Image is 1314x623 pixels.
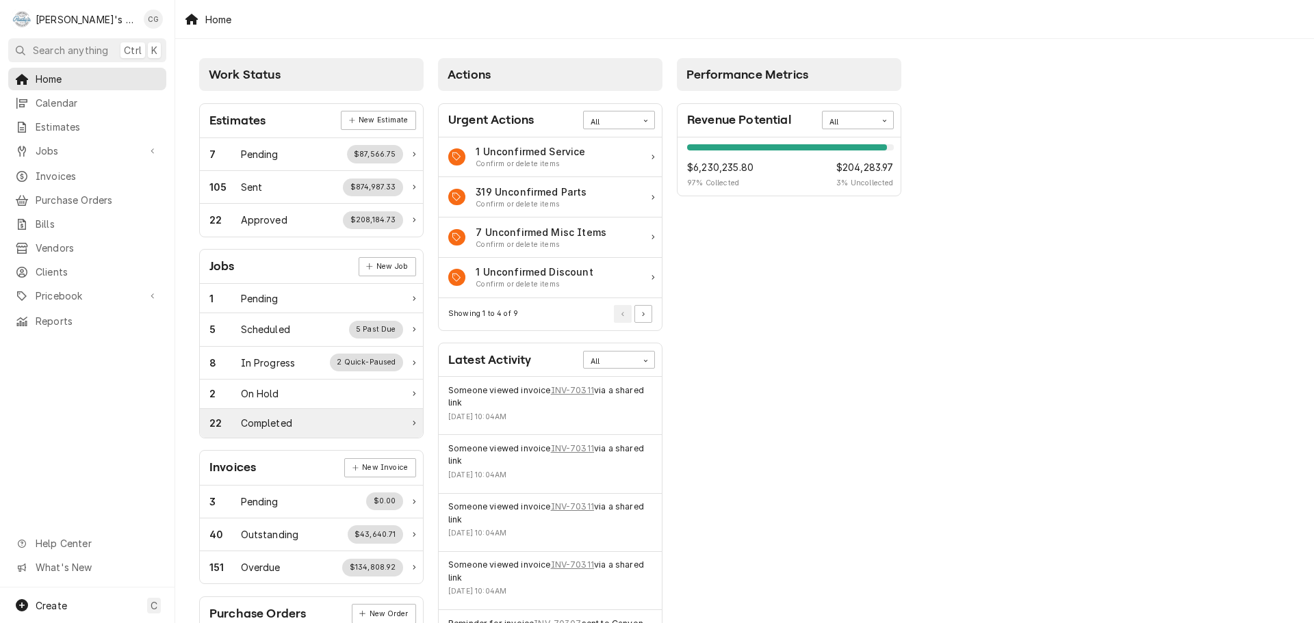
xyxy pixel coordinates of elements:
[448,111,534,129] div: Card Title
[33,43,108,57] span: Search anything
[448,501,652,544] div: Event Details
[341,111,415,130] div: Card Link Button
[448,384,652,427] div: Event Details
[151,598,157,613] span: C
[583,111,655,129] div: Card Data Filter Control
[344,458,415,477] div: Card Link Button
[836,160,894,174] span: $204,283.97
[8,556,166,579] a: Go to What's New
[8,237,166,259] a: Vendors
[241,213,287,227] div: Work Status Title
[36,241,159,255] span: Vendors
[677,103,901,197] div: Card: Revenue Potential
[200,486,423,518] a: Work Status
[200,284,423,438] div: Card Data
[476,144,585,159] div: Action Item Title
[439,258,662,298] a: Action Item
[12,10,31,29] div: Rudy's Commercial Refrigeration's Avatar
[677,58,901,91] div: Card Column Header
[8,189,166,211] a: Purchase Orders
[438,103,662,331] div: Card: Urgent Actions
[476,199,587,210] div: Action Item Suggestion
[200,138,423,237] div: Card Data
[687,144,894,189] div: Revenue Potential Details
[448,559,652,584] div: Event String
[612,305,653,323] div: Pagination Controls
[241,560,281,574] div: Work Status Title
[349,321,404,339] div: Work Status Supplemental Data
[200,486,423,584] div: Card Data
[8,532,166,555] a: Go to Help Center
[36,217,159,231] span: Bills
[8,140,166,162] a: Go to Jobs
[36,314,159,328] span: Reports
[36,560,158,574] span: What's New
[439,177,662,217] a: Action Item
[476,265,593,279] div: Action Item Title
[209,416,241,430] div: Work Status Count
[209,560,241,574] div: Work Status Count
[836,160,894,189] div: Revenue Potential Collected
[448,559,652,602] div: Event Details
[209,527,241,542] div: Work Status Count
[241,147,279,161] div: Work Status Title
[241,416,292,430] div: Work Status Title
[241,180,263,194] div: Work Status Title
[448,308,518,319] div: Current Page Details
[36,169,159,183] span: Invoices
[448,501,652,526] div: Event String
[439,217,662,258] a: Action Item
[342,559,403,576] div: Work Status Supplemental Data
[36,600,67,611] span: Create
[366,492,403,510] div: Work Status Supplemental Data
[439,343,662,377] div: Card Header
[551,442,594,455] a: INV-70311
[359,257,416,276] div: Card Link Button
[8,68,166,90] a: Home
[439,552,662,610] div: Event
[678,104,901,137] div: Card Header
[476,185,587,199] div: Action Item Title
[36,193,159,207] span: Purchase Orders
[439,377,662,435] div: Event
[209,111,266,130] div: Card Title
[677,91,901,235] div: Card Column Content
[151,43,157,57] span: K
[448,470,652,481] div: Event Timestamp
[439,137,662,178] div: Action Item
[12,10,31,29] div: R
[36,120,159,134] span: Estimates
[343,211,403,229] div: Work Status Supplemental Data
[209,494,241,509] div: Work Status Count
[36,536,158,551] span: Help Center
[200,409,423,438] a: Work Status
[200,518,423,551] a: Work Status
[344,458,415,477] a: New Invoice
[591,356,630,367] div: All
[686,68,808,81] span: Performance Metrics
[36,72,159,86] span: Home
[687,178,753,189] span: 97 % Collected
[200,284,423,313] a: Work Status
[200,380,423,409] a: Work Status
[200,138,423,171] a: Work Status
[200,347,423,380] div: Work Status
[551,559,594,571] a: INV-70311
[36,289,139,303] span: Pricebook
[8,38,166,62] button: Search anythingCtrlK
[209,386,241,401] div: Work Status Count
[359,257,416,276] a: New Job
[209,322,241,336] div: Work Status Count
[330,354,403,371] div: Work Status Supplemental Data
[200,451,423,485] div: Card Header
[200,551,423,583] div: Work Status
[341,111,415,130] a: New Estimate
[448,442,652,486] div: Event Details
[822,111,894,129] div: Card Data Filter Control
[200,171,423,204] a: Work Status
